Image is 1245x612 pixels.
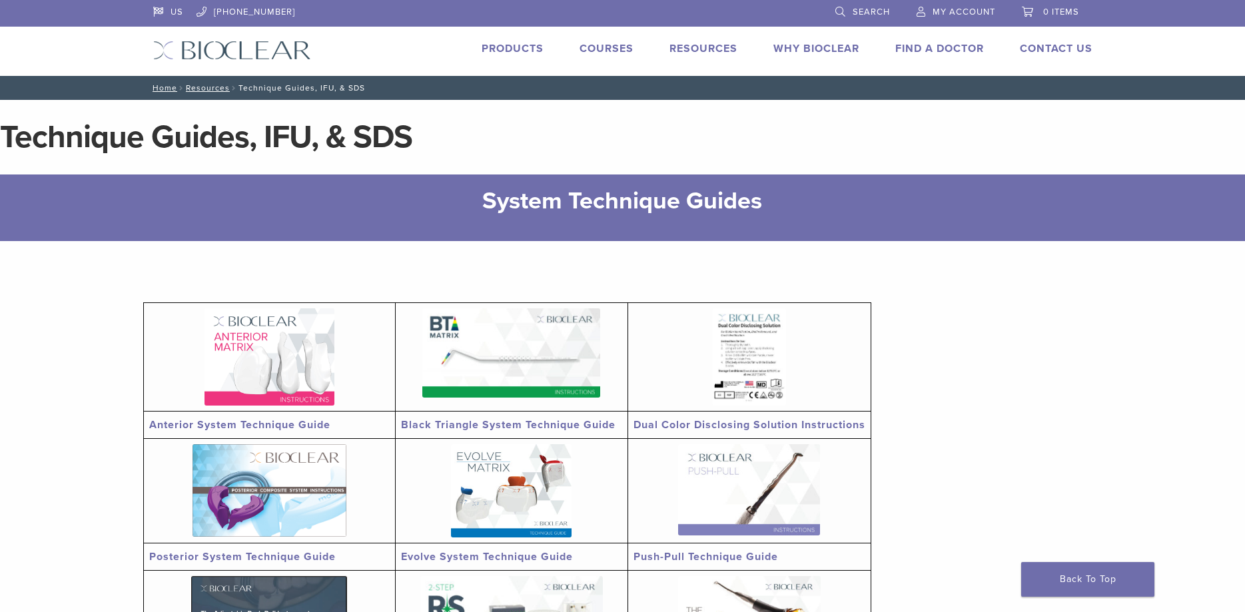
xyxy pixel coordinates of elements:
a: Back To Top [1021,562,1154,597]
a: Resources [669,42,737,55]
a: Anterior System Technique Guide [149,418,330,432]
a: Contact Us [1020,42,1092,55]
img: Bioclear [153,41,311,60]
span: My Account [933,7,995,17]
span: / [230,85,238,91]
a: Find A Doctor [895,42,984,55]
h2: System Technique Guides [218,185,1028,217]
a: Products [482,42,544,55]
a: Why Bioclear [773,42,859,55]
a: Resources [186,83,230,93]
a: Posterior System Technique Guide [149,550,336,563]
span: / [177,85,186,91]
a: Home [149,83,177,93]
a: Dual Color Disclosing Solution Instructions [633,418,865,432]
a: Push-Pull Technique Guide [633,550,778,563]
nav: Technique Guides, IFU, & SDS [143,76,1102,100]
span: 0 items [1043,7,1079,17]
a: Evolve System Technique Guide [401,550,573,563]
span: Search [853,7,890,17]
a: Courses [580,42,633,55]
a: Black Triangle System Technique Guide [401,418,616,432]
